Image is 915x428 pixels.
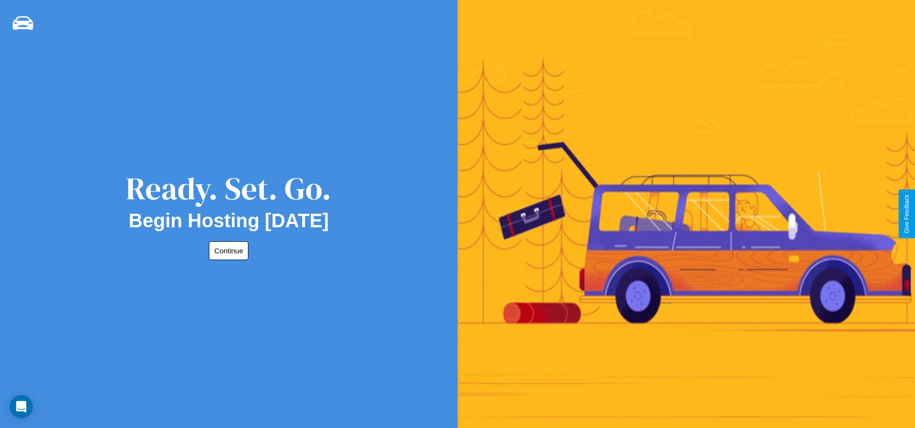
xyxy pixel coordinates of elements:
[10,395,33,418] div: Open Intercom Messenger
[209,241,248,260] button: Continue
[903,194,910,234] div: Give Feedback
[129,210,329,232] h2: Begin Hosting [DATE]
[126,167,331,210] div: Ready. Set. Go.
